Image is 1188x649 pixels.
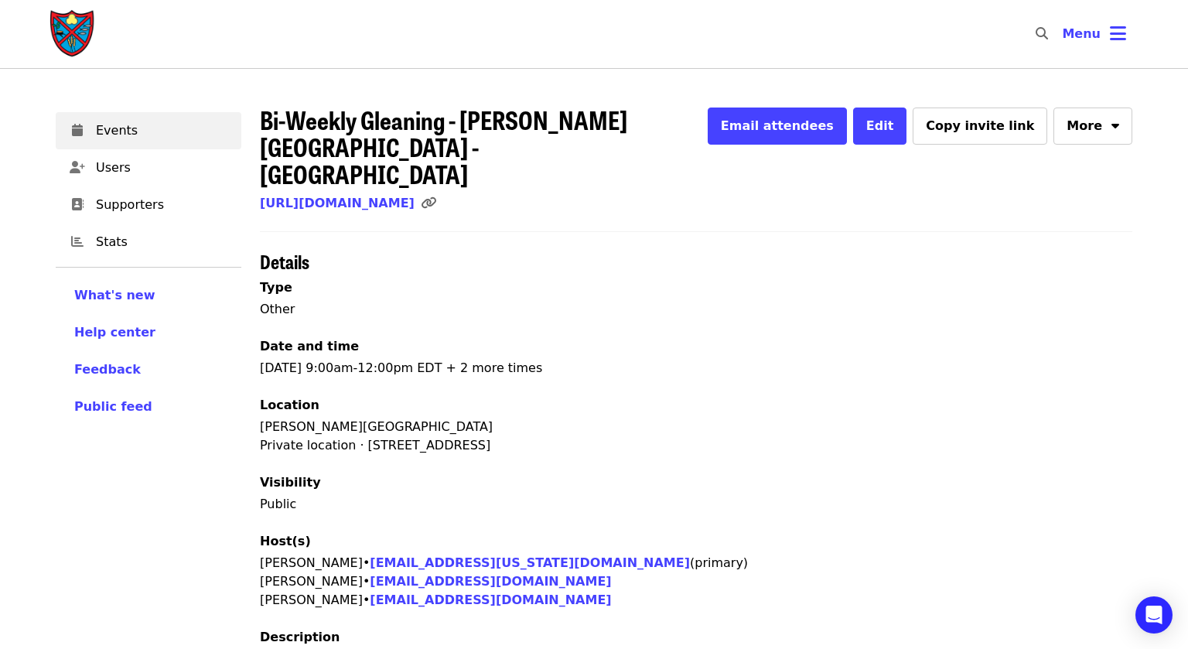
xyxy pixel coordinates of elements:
[74,323,223,342] a: Help center
[74,399,152,414] span: Public feed
[260,418,1132,436] div: [PERSON_NAME][GEOGRAPHIC_DATA]
[260,475,321,490] span: Visibility
[260,280,292,295] span: Type
[96,159,229,177] span: Users
[260,495,1132,514] p: Public
[74,325,155,340] span: Help center
[49,9,96,59] img: Society of St. Andrew - Home
[74,286,223,305] a: What's new
[853,108,907,145] button: Edit
[421,196,436,210] i: link icon
[71,234,84,249] i: chart-bar icon
[74,360,141,379] button: Feedback
[71,197,84,212] i: address-book icon
[74,288,155,302] span: What's new
[370,574,611,589] a: [EMAIL_ADDRESS][DOMAIN_NAME]
[866,118,894,133] span: Edit
[260,196,415,210] a: [URL][DOMAIN_NAME]
[721,118,834,133] span: Email attendees
[74,398,223,416] a: Public feed
[56,186,241,224] a: Supporters
[96,121,229,140] span: Events
[1135,596,1173,634] div: Open Intercom Messenger
[1067,117,1102,135] span: More
[370,555,690,570] a: [EMAIL_ADDRESS][US_STATE][DOMAIN_NAME]
[260,630,340,644] span: Description
[260,302,295,316] span: Other
[96,233,229,251] span: Stats
[260,436,1132,455] div: Private location · [STREET_ADDRESS]
[56,149,241,186] a: Users
[56,112,241,149] a: Events
[1057,15,1070,53] input: Search
[260,534,311,548] span: Host(s)
[72,123,83,138] i: calendar icon
[260,339,359,354] span: Date and time
[370,593,611,607] a: [EMAIL_ADDRESS][DOMAIN_NAME]
[1111,116,1119,131] i: sort-down icon
[1053,108,1132,145] button: More
[56,224,241,261] a: Stats
[260,248,309,275] span: Details
[913,108,1047,145] button: Copy invite link
[260,555,748,607] span: [PERSON_NAME] • (primary) [PERSON_NAME] • [PERSON_NAME] •
[1036,26,1048,41] i: search icon
[96,196,229,214] span: Supporters
[421,196,445,210] span: Click to copy link!
[708,108,847,145] button: Email attendees
[260,101,627,192] span: Bi-Weekly Gleaning - [PERSON_NAME][GEOGRAPHIC_DATA] - [GEOGRAPHIC_DATA]
[1050,15,1138,53] button: Toggle account menu
[1110,22,1126,45] i: bars icon
[926,118,1034,133] span: Copy invite link
[260,398,319,412] span: Location
[70,160,85,175] i: user-plus icon
[1062,26,1101,41] span: Menu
